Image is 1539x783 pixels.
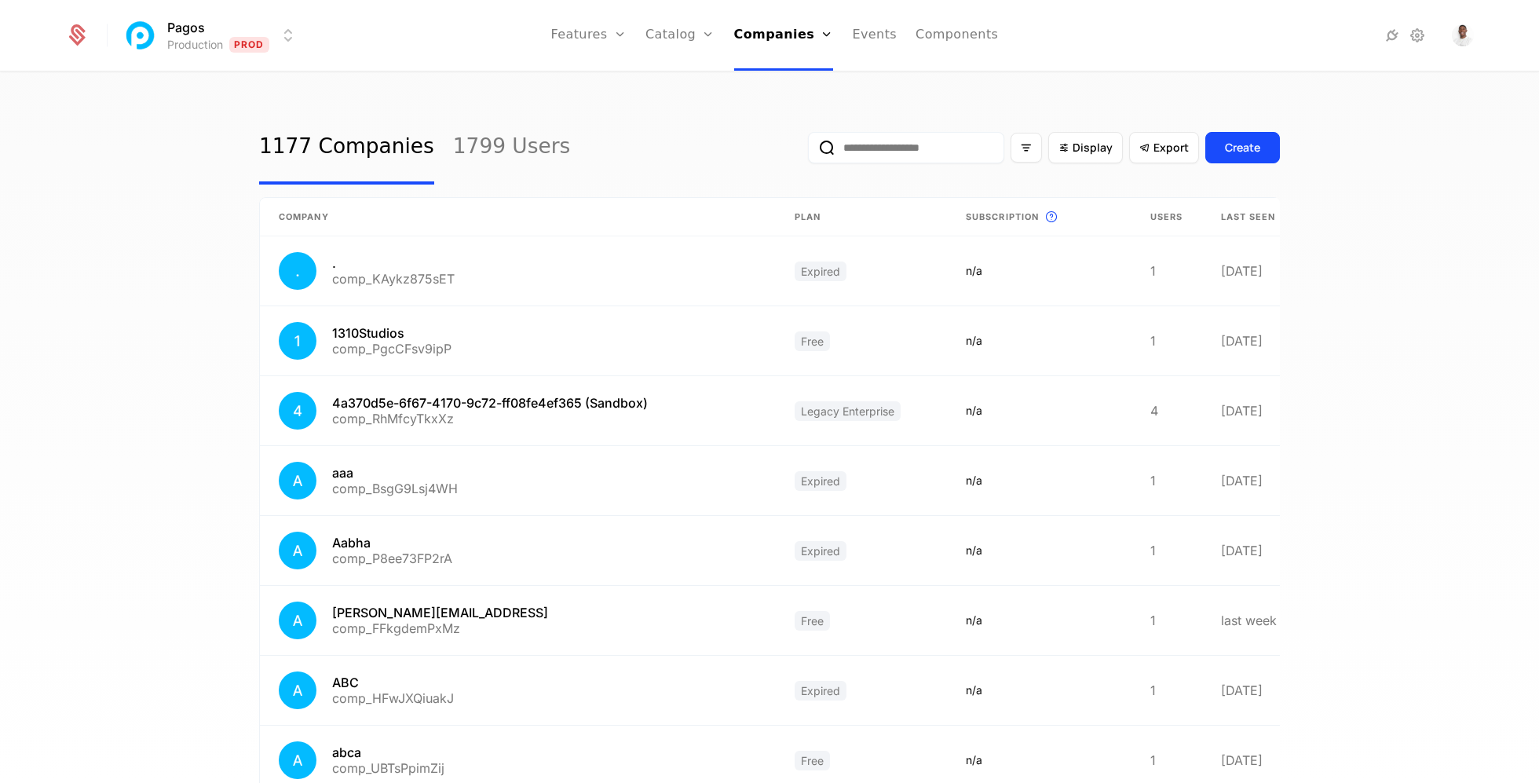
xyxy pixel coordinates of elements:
[259,111,434,185] a: 1177 Companies
[122,16,159,54] img: Pagos
[1011,133,1042,163] button: Filter options
[1452,24,1474,46] img: LJ Durante
[776,198,947,236] th: Plan
[1073,140,1113,156] span: Display
[126,18,298,53] button: Select environment
[1408,26,1427,45] a: Settings
[1225,140,1260,156] div: Create
[1452,24,1474,46] button: Open user button
[1153,140,1189,156] span: Export
[1205,132,1280,163] button: Create
[167,18,205,37] span: Pagos
[1048,132,1123,163] button: Display
[229,37,269,53] span: Prod
[1383,26,1402,45] a: Integrations
[260,198,776,236] th: Company
[1129,132,1199,163] button: Export
[453,111,570,185] a: 1799 Users
[966,210,1039,224] span: Subscription
[1221,210,1276,224] span: Last seen
[1131,198,1202,236] th: Users
[167,37,223,53] div: Production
